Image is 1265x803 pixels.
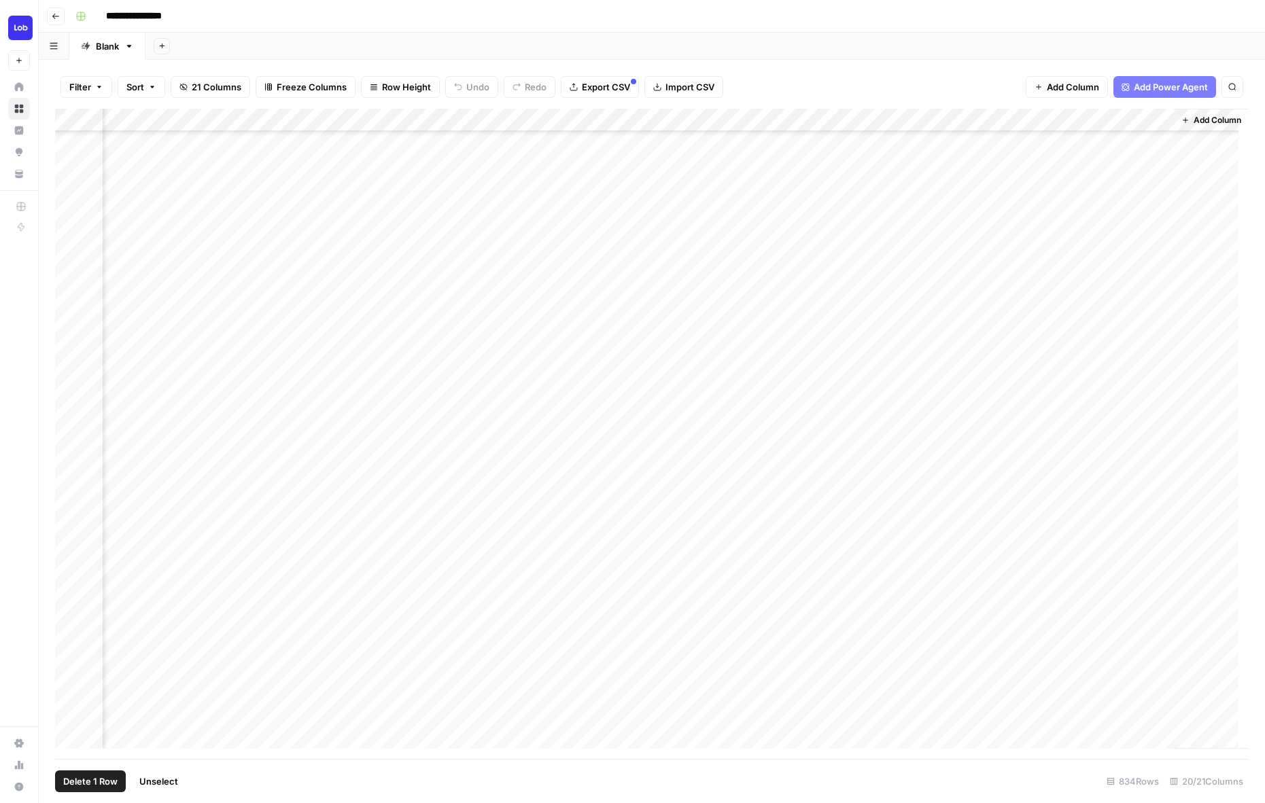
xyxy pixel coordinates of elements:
a: Home [8,76,30,98]
button: Undo [445,76,498,98]
span: Row Height [382,80,431,94]
div: 834 Rows [1101,770,1164,792]
span: Freeze Columns [277,80,347,94]
a: Browse [8,98,30,120]
span: 21 Columns [192,80,241,94]
a: Insights [8,120,30,141]
span: Add Column [1194,114,1241,126]
span: Filter [69,80,91,94]
button: Help + Support [8,776,30,798]
button: Workspace: Lob [8,11,30,45]
a: Your Data [8,163,30,185]
span: Delete 1 Row [63,774,118,788]
span: Sort [126,80,144,94]
button: Freeze Columns [256,76,356,98]
button: Export CSV [561,76,639,98]
div: Blank [96,39,119,53]
button: Import CSV [644,76,723,98]
span: Import CSV [665,80,714,94]
a: Opportunities [8,141,30,163]
span: Export CSV [582,80,630,94]
a: Usage [8,754,30,776]
button: Add Column [1026,76,1108,98]
span: Add Column [1047,80,1099,94]
button: Delete 1 Row [55,770,126,792]
button: Redo [504,76,555,98]
button: 21 Columns [171,76,250,98]
button: Unselect [131,770,186,792]
a: Blank [69,33,145,60]
span: Add Power Agent [1134,80,1208,94]
span: Unselect [139,774,178,788]
span: Undo [466,80,489,94]
button: Sort [118,76,165,98]
button: Row Height [361,76,440,98]
span: Redo [525,80,547,94]
button: Add Column [1176,111,1247,129]
div: 20/21 Columns [1164,770,1249,792]
button: Filter [60,76,112,98]
button: Add Power Agent [1113,76,1216,98]
img: Lob Logo [8,16,33,40]
a: Settings [8,732,30,754]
